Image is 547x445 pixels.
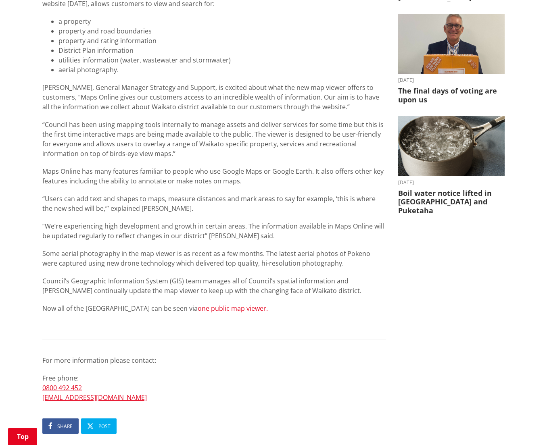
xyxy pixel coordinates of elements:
a: Top [8,428,37,445]
span: Share [57,423,73,430]
p: Council’s Geographic Information System (GIS) team manages all of Council’s spatial information a... [42,276,386,295]
li: a property [58,17,386,26]
img: Craig Hobbs editorial elections [398,14,505,74]
li: property and rating information [58,36,386,46]
p: “We’re experiencing high development and growth in certain areas. The information available in Ma... [42,221,386,241]
p: “Users can add text and shapes to maps, measure distances and mark areas to say for example, ‘thi... [42,194,386,213]
a: [EMAIL_ADDRESS][DOMAIN_NAME] [42,393,147,402]
p: Free phone: [42,373,386,402]
li: property and road boundaries [58,26,386,36]
p: For more information please contact: [42,356,386,365]
p: “Council has been using mapping tools internally to manage assets and deliver services for some t... [42,120,386,158]
span: Post [98,423,111,430]
time: [DATE] [398,78,505,83]
iframe: Messenger Launcher [510,411,539,440]
a: one public map viewer. [198,304,268,313]
p: [PERSON_NAME], General Manager Strategy and Support, is excited about what the new map viewer off... [42,83,386,112]
a: [DATE] The final days of voting are upon us [398,14,505,104]
li: utilities information (water, wastewater and stormwater) [58,55,386,65]
a: boil water notice gordonton puketaha [DATE] Boil water notice lifted in [GEOGRAPHIC_DATA] and Puk... [398,116,505,215]
p: Some aerial photography in the map viewer is as recent as a few months. The latest aerial photos ... [42,249,386,268]
a: 0800 492 452 [42,383,82,392]
h3: Boil water notice lifted in [GEOGRAPHIC_DATA] and Puketaha [398,189,505,215]
p: Now all of the [GEOGRAPHIC_DATA] can be seen via [42,304,386,323]
time: [DATE] [398,180,505,185]
img: boil water notice [398,116,505,176]
a: Share [42,418,79,434]
a: Post [81,418,117,434]
h3: The final days of voting are upon us [398,87,505,104]
li: District Plan information [58,46,386,55]
p: Maps Online has many features familiar to people who use Google Maps or Google Earth. It also off... [42,166,386,186]
li: aerial photography. [58,65,386,75]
